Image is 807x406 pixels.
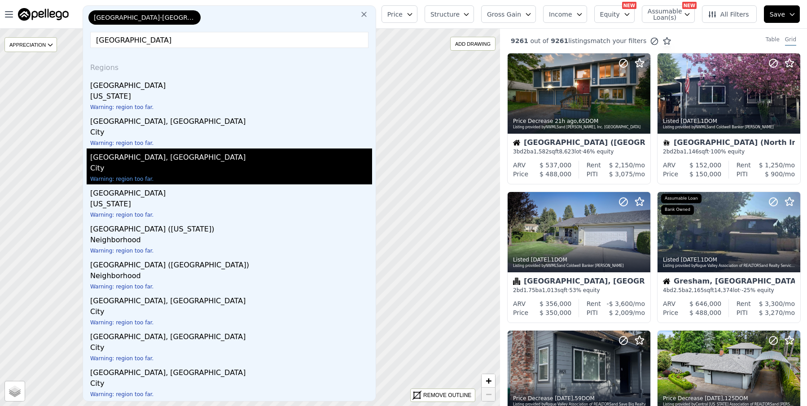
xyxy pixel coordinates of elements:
[748,308,795,317] div: /mo
[90,256,372,271] div: [GEOGRAPHIC_DATA] ([GEOGRAPHIC_DATA])
[770,10,785,19] span: Save
[548,37,568,44] span: 9261
[587,299,601,308] div: Rent
[90,113,372,127] div: [GEOGRAPHIC_DATA], [GEOGRAPHIC_DATA]
[539,170,571,178] span: $ 488,000
[549,10,572,19] span: Income
[90,292,372,306] div: [GEOGRAPHIC_DATA], [GEOGRAPHIC_DATA]
[661,194,702,204] div: Assumable Loan
[513,287,645,294] div: 2 bd 1.75 ba sqft · 53% equity
[90,163,372,175] div: City
[539,300,571,307] span: $ 356,000
[594,5,635,23] button: Equity
[487,10,521,19] span: Gross Gain
[609,170,633,178] span: $ 3,075
[751,161,795,170] div: /mo
[90,235,372,247] div: Neighborhood
[609,309,633,316] span: $ 2,009
[607,300,633,307] span: -$ 3,600
[737,308,748,317] div: PITI
[451,37,495,50] div: ADD DRAWING
[648,8,676,21] span: Assumable Loan(s)
[681,257,699,263] time: 2025-09-20 08:10
[90,355,372,364] div: Warning: region too far.
[507,192,650,323] a: Listed [DATE],1DOMListing provided byNWMLSand Coldwell Banker [PERSON_NAME]Condominium[GEOGRAPHIC...
[90,91,372,104] div: [US_STATE]
[90,319,372,328] div: Warning: region too far.
[609,162,633,169] span: $ 2,150
[663,278,795,287] div: Gresham, [GEOGRAPHIC_DATA]
[90,391,372,400] div: Warning: region too far.
[513,161,526,170] div: ARV
[587,170,598,179] div: PITI
[663,170,678,179] div: Price
[785,36,796,46] div: Grid
[663,287,795,294] div: 4 bd 2.5 ba sqft lot · -25% equity
[591,36,647,45] span: match your filters
[737,170,748,179] div: PITI
[90,140,372,148] div: Warning: region too far.
[90,378,372,391] div: City
[601,161,645,170] div: /mo
[751,299,795,308] div: /mo
[663,139,670,146] img: Mobile
[90,77,372,91] div: [GEOGRAPHIC_DATA]
[559,148,574,155] span: 8,623
[513,139,645,148] div: [GEOGRAPHIC_DATA] ([GEOGRAPHIC_DATA])
[90,184,372,199] div: [GEOGRAPHIC_DATA]
[663,278,670,285] img: House
[748,170,795,179] div: /mo
[513,148,645,155] div: 3 bd 2 ba sqft lot · 46% equity
[513,118,646,125] div: Price Decrease , 65 DOM
[689,170,721,178] span: $ 150,000
[507,53,650,184] a: Price Decrease 21h ago,65DOMListing provided byNWMLSand [PERSON_NAME], Inc. [GEOGRAPHIC_DATA]Hous...
[663,299,675,308] div: ARV
[486,375,491,386] span: +
[542,287,557,293] span: 1,013
[681,118,699,124] time: 2025-09-20 13:44
[513,308,528,317] div: Price
[759,300,783,307] span: $ 3,300
[90,199,372,211] div: [US_STATE]
[513,263,646,269] div: Listing provided by NWMLS and Coldwell Banker [PERSON_NAME]
[513,299,526,308] div: ARV
[90,211,372,220] div: Warning: region too far.
[708,10,749,19] span: All Filters
[90,175,372,184] div: Warning: region too far.
[4,37,57,52] div: APPRECIATION
[87,55,372,77] div: Regions
[689,309,721,316] span: $ 488,000
[714,287,733,293] span: 14,374
[511,37,528,44] span: 9261
[657,192,800,323] a: Listed [DATE],1DOMListing provided byRogue Valley Association of REALTORSand Realty Services Team...
[737,161,751,170] div: Rent
[737,299,751,308] div: Rent
[513,125,646,130] div: Listing provided by NWMLS and [PERSON_NAME], Inc. [GEOGRAPHIC_DATA]
[689,300,721,307] span: $ 646,000
[513,395,646,402] div: Price Decrease , 59 DOM
[661,205,694,215] div: Bank Owned
[765,170,783,178] span: $ 900
[663,139,795,148] div: [GEOGRAPHIC_DATA] (North Image)
[657,53,800,184] a: Listed [DATE],1DOMListing provided byNWMLSand Coldwell Banker [PERSON_NAME]Mobile[GEOGRAPHIC_DATA...
[513,170,528,179] div: Price
[622,2,636,9] div: NEW
[90,104,372,113] div: Warning: region too far.
[513,139,520,146] img: House
[663,125,796,130] div: Listing provided by NWMLS and Coldwell Banker [PERSON_NAME]
[600,10,620,19] span: Equity
[482,388,495,401] a: Zoom out
[382,5,417,23] button: Price
[555,395,573,402] time: 2025-09-20 06:10
[543,5,587,23] button: Income
[663,263,796,269] div: Listing provided by Rogue Valley Association of REALTORS and Realty Services Team
[684,148,699,155] span: 1,146
[500,36,671,46] div: out of listings
[598,308,645,317] div: /mo
[663,256,796,263] div: Listed , 1 DOM
[663,161,675,170] div: ARV
[90,342,372,355] div: City
[430,10,459,19] span: Structure
[539,162,571,169] span: $ 537,000
[90,271,372,283] div: Neighborhood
